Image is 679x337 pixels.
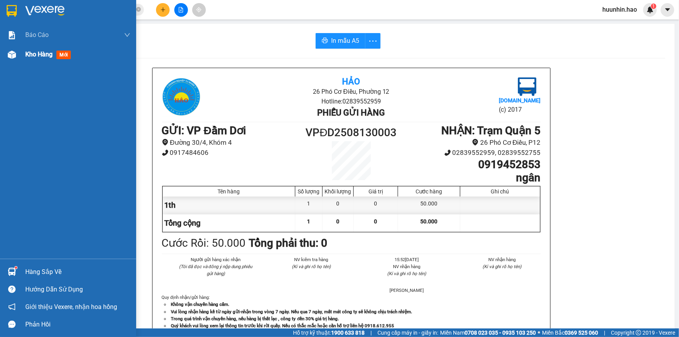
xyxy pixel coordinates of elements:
[160,7,166,12] span: plus
[162,294,541,329] div: Quy định nhận/gửi hàng :
[317,108,385,118] b: Phiếu gửi hàng
[73,29,325,39] li: Hotline: 02839552959
[8,286,16,293] span: question-circle
[331,36,359,46] span: In mẫu A5
[162,124,246,137] b: GỬI : VP Đầm Dơi
[8,31,16,39] img: solution-icon
[325,188,351,195] div: Khối lượng
[25,51,53,58] span: Kho hàng
[162,139,168,146] span: environment
[297,188,320,195] div: Số lượng
[651,4,656,9] sup: 1
[293,328,365,337] span: Hỗ trợ kỹ thuật:
[15,267,17,269] sup: 1
[354,197,398,214] div: 0
[331,330,365,336] strong: 1900 633 818
[316,33,365,49] button: printerIn mẫu A5
[25,284,130,295] div: Hướng dẫn sử dụng
[225,97,477,106] li: Hotline: 02839552959
[444,149,451,156] span: phone
[177,256,254,263] li: Người gửi hàng xác nhận
[165,218,201,228] span: Tổng cộng
[368,263,446,270] li: NV nhận hàng
[7,5,17,17] img: logo-vxr
[179,264,252,276] i: (Tôi đã đọc và đồng ý nộp dung phiếu gửi hàng)
[365,36,380,46] span: more
[398,197,460,214] div: 50.000
[10,10,49,49] img: logo.jpg
[398,171,540,184] h1: ngân
[25,266,130,278] div: Hàng sắp về
[196,7,202,12] span: aim
[10,56,94,69] b: GỬI : VP Đầm Dơi
[25,319,130,330] div: Phản hồi
[171,309,412,314] strong: Vui lòng nhận hàng kể từ ngày gửi-nhận trong vòng 7 ngày. Nếu qua 7 ngày, mất mát công ty sẽ khôn...
[162,137,304,148] li: Đường 30/4, Khóm 4
[163,197,296,214] div: 1th
[337,218,340,225] span: 0
[374,218,377,225] span: 0
[171,323,395,328] strong: Quý khách vui lòng xem lại thông tin trước khi rời quầy. Nếu có thắc mắc hoặc cần hỗ trợ liên hệ ...
[8,51,16,59] img: warehouse-icon
[136,7,141,12] span: close-circle
[25,30,49,40] span: Báo cáo
[472,139,479,146] span: environment
[73,19,325,29] li: 26 Phó Cơ Điều, Phường 12
[178,7,184,12] span: file-add
[171,302,230,307] strong: Không vận chuyển hàng cấm.
[370,328,372,337] span: |
[225,87,477,97] li: 26 Phó Cơ Điều, Phường 12
[307,218,311,225] span: 1
[368,287,446,294] li: [PERSON_NAME]
[295,197,323,214] div: 1
[465,330,536,336] strong: 0708 023 035 - 0935 103 250
[273,256,350,263] li: NV kiểm tra hàng
[322,37,328,45] span: printer
[8,321,16,328] span: message
[398,137,540,148] li: 26 Phó Cơ Điều, P12
[499,105,540,114] li: (c) 2017
[400,188,458,195] div: Cước hàng
[596,5,643,14] span: huunhin.hao
[162,77,201,116] img: logo.jpg
[304,124,399,141] h1: VPĐD2508130003
[292,264,331,269] i: (Kí và ghi rõ họ tên)
[124,32,130,38] span: down
[387,271,426,276] i: (Kí và ghi rõ họ tên)
[174,3,188,17] button: file-add
[542,328,598,337] span: Miền Bắc
[368,256,446,263] li: 15:52[DATE]
[442,124,541,137] b: NHẬN : Trạm Quận 5
[249,237,328,249] b: Tổng phải thu: 0
[398,158,540,171] h1: 0919452853
[565,330,598,336] strong: 0369 525 060
[162,147,304,158] li: 0917484606
[171,316,339,321] strong: Trong quá trình vận chuyển hàng, nếu hàng bị thất lạc , công ty đền 30% giá trị hàng.
[56,51,71,59] span: mới
[162,149,168,156] span: phone
[464,256,541,263] li: NV nhận hàng
[647,6,654,13] img: icon-new-feature
[420,218,437,225] span: 50.000
[518,77,537,96] img: logo.jpg
[398,147,540,158] li: 02839552959, 02839552755
[661,3,674,17] button: caret-down
[8,268,16,276] img: warehouse-icon
[165,188,293,195] div: Tên hàng
[538,331,540,334] span: ⚪️
[356,188,396,195] div: Giá trị
[156,3,170,17] button: plus
[8,303,16,311] span: notification
[652,4,655,9] span: 1
[462,188,538,195] div: Ghi chú
[25,302,117,312] span: Giới thiệu Vexere, nhận hoa hồng
[636,330,641,335] span: copyright
[342,77,360,86] b: Hảo
[664,6,671,13] span: caret-down
[162,235,246,252] div: Cước Rồi : 50.000
[499,97,540,104] b: [DOMAIN_NAME]
[323,197,354,214] div: 0
[136,6,141,14] span: close-circle
[604,328,605,337] span: |
[192,3,206,17] button: aim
